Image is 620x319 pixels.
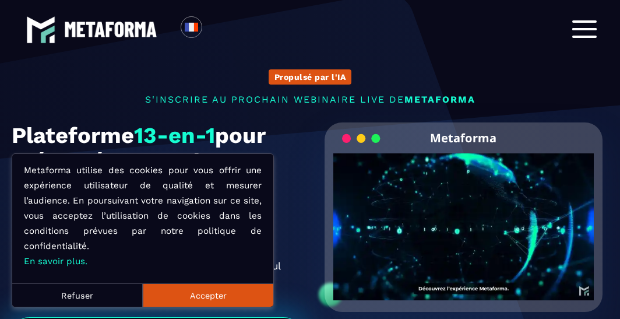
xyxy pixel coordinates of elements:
button: Accepter [143,283,273,307]
span: METAFORMA [404,94,475,105]
img: fr [184,20,199,34]
span: 13-en-1 [134,122,215,148]
button: Refuser [12,283,143,307]
p: Propulsé par l'IA [274,72,346,82]
div: Search for option [202,16,231,42]
img: logo [64,22,157,37]
p: s'inscrire au prochain webinaire live de [12,94,608,105]
input: Search for option [212,22,221,36]
h1: Plateforme pour créer, gérer, vendre, automatiser, scaler vos services, formations et coachings. [12,122,301,251]
p: Metaforma utilise des cookies pour vous offrir une expérience utilisateur de qualité et mesurer l... [24,163,262,269]
h2: Metaforma [430,122,496,153]
a: En savoir plus. [24,256,87,267]
img: logo [26,15,55,44]
img: loading [342,133,381,144]
video: Your browser does not support the video tag. [333,153,594,284]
